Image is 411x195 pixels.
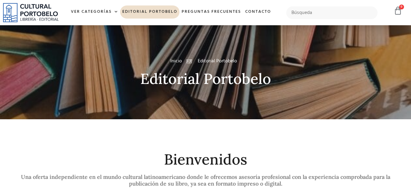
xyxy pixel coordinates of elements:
[394,6,402,15] a: 0
[69,5,120,19] a: Ver Categorías
[286,6,378,19] input: Búsqueda
[14,151,397,168] h2: Bienvenidos
[196,57,237,65] span: Editorial Portobelo
[14,174,397,187] h2: Una oferta independiente en el mundo cultural latinoamericano donde le ofrecemos asesoría profesi...
[170,57,182,65] a: Inicio
[179,5,243,19] a: Preguntas frecuentes
[120,5,179,19] a: Editorial Portobelo
[243,5,273,19] a: Contacto
[14,71,397,87] h2: Editorial Portobelo
[399,5,404,9] span: 0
